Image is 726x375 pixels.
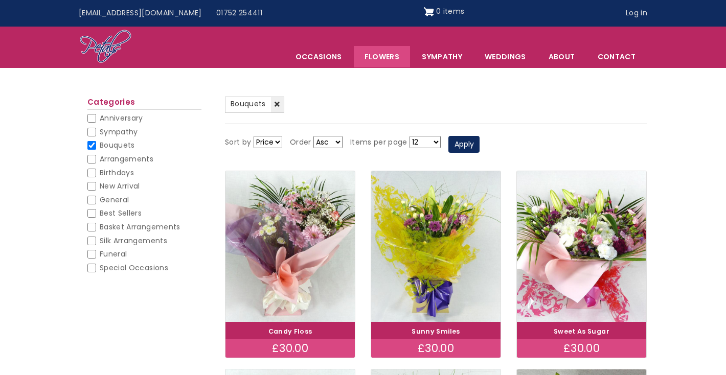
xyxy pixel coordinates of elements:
h2: Categories [87,98,201,110]
img: Sunny Smiles [371,171,501,322]
span: Weddings [474,46,537,67]
span: Best Sellers [100,208,142,218]
span: Basket Arrangements [100,222,180,232]
img: Candy Floss [225,171,355,322]
span: Occasions [285,46,353,67]
a: Sweet As Sugar [554,327,609,336]
span: 0 items [436,6,464,16]
div: £30.00 [371,339,501,358]
span: Arrangements [100,154,153,164]
a: About [538,46,586,67]
a: Shopping cart 0 items [424,4,465,20]
button: Apply [448,136,480,153]
a: 01752 254411 [209,4,269,23]
img: Shopping cart [424,4,434,20]
label: Order [290,136,311,149]
span: Special Occasions [100,263,168,273]
span: Sympathy [100,127,138,137]
a: Sympathy [411,46,473,67]
div: £30.00 [517,339,646,358]
span: Silk Arrangements [100,236,167,246]
span: Bouquets [231,99,266,109]
a: Sunny Smiles [412,327,460,336]
a: Bouquets [225,97,284,113]
div: £30.00 [225,339,355,358]
a: Contact [587,46,646,67]
img: Home [79,29,132,65]
a: Log in [619,4,654,23]
a: [EMAIL_ADDRESS][DOMAIN_NAME] [72,4,209,23]
span: Anniversary [100,113,143,123]
img: Sweet As Sugar [517,171,646,322]
span: Bouquets [100,140,135,150]
label: Sort by [225,136,251,149]
label: Items per page [350,136,407,149]
span: New Arrival [100,181,140,191]
span: Birthdays [100,168,134,178]
a: Flowers [354,46,410,67]
span: General [100,195,129,205]
a: Candy Floss [268,327,312,336]
span: Funeral [100,249,127,259]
